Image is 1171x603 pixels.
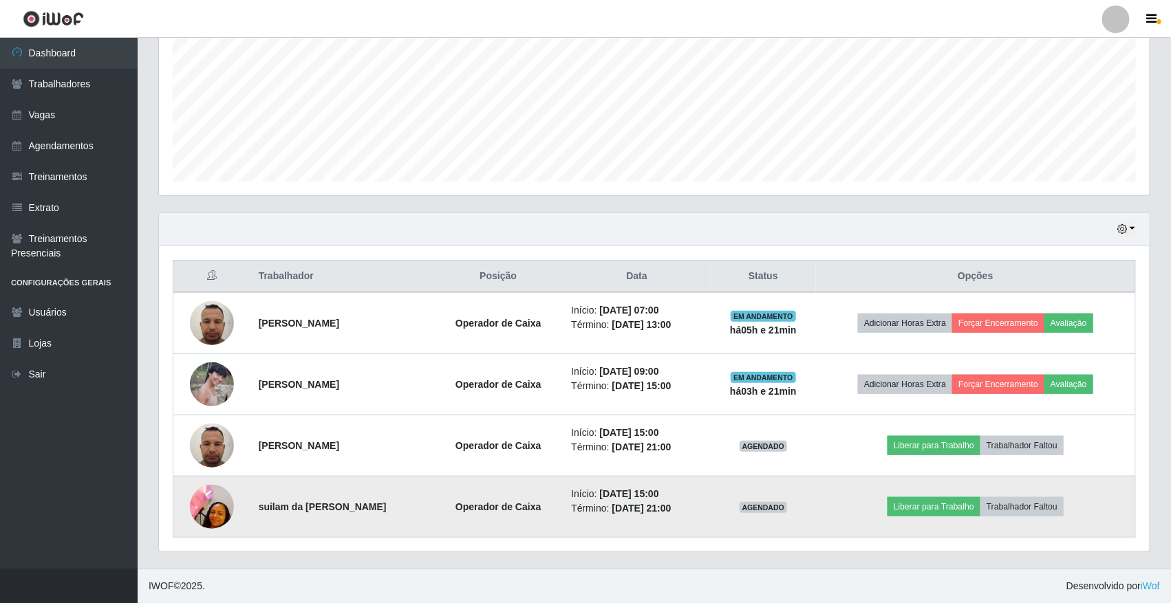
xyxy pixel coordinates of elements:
time: [DATE] 07:00 [600,305,659,316]
time: [DATE] 13:00 [612,319,671,330]
strong: [PERSON_NAME] [259,318,339,329]
span: IWOF [149,580,174,591]
img: 1701473418754.jpeg [190,416,234,474]
li: Início: [571,303,702,318]
th: Posição [433,261,563,293]
th: Trabalhador [250,261,433,293]
span: © 2025 . [149,579,205,593]
button: Trabalhador Faltou [980,497,1064,516]
button: Forçar Encerramento [952,375,1044,394]
strong: Operador de Caixa [455,440,541,451]
button: Avaliação [1044,375,1093,394]
th: Opções [816,261,1136,293]
button: Liberar para Trabalho [888,497,980,516]
strong: Operador de Caixa [455,379,541,390]
button: Adicionar Horas Extra [858,314,952,333]
strong: Operador de Caixa [455,501,541,512]
time: [DATE] 15:00 [600,427,659,438]
li: Término: [571,379,702,393]
time: [DATE] 15:00 [600,488,659,499]
img: 1701473418754.jpeg [190,294,234,352]
strong: há 03 h e 21 min [730,386,797,397]
strong: há 05 h e 21 min [730,325,797,336]
li: Término: [571,440,702,454]
li: Término: [571,501,702,516]
strong: suilam da [PERSON_NAME] [259,501,387,512]
li: Início: [571,487,702,501]
span: Desenvolvido por [1066,579,1160,593]
th: Data [563,261,711,293]
li: Início: [571,426,702,440]
li: Início: [571,364,702,379]
time: [DATE] 15:00 [612,380,671,391]
span: EM ANDAMENTO [731,372,796,383]
strong: [PERSON_NAME] [259,379,339,390]
button: Avaliação [1044,314,1093,333]
th: Status [711,261,816,293]
img: 1617198337870.jpeg [190,362,234,406]
time: [DATE] 09:00 [600,366,659,377]
li: Término: [571,318,702,332]
time: [DATE] 21:00 [612,441,671,452]
strong: [PERSON_NAME] [259,440,339,451]
button: Trabalhador Faltou [980,436,1064,455]
button: Adicionar Horas Extra [858,375,952,394]
span: AGENDADO [740,502,788,513]
strong: Operador de Caixa [455,318,541,329]
button: Liberar para Trabalho [888,436,980,455]
a: iWof [1141,580,1160,591]
button: Forçar Encerramento [952,314,1044,333]
img: 1699901172433.jpeg [190,477,234,536]
span: AGENDADO [740,441,788,452]
time: [DATE] 21:00 [612,503,671,514]
span: EM ANDAMENTO [731,311,796,322]
img: CoreUI Logo [23,10,84,28]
